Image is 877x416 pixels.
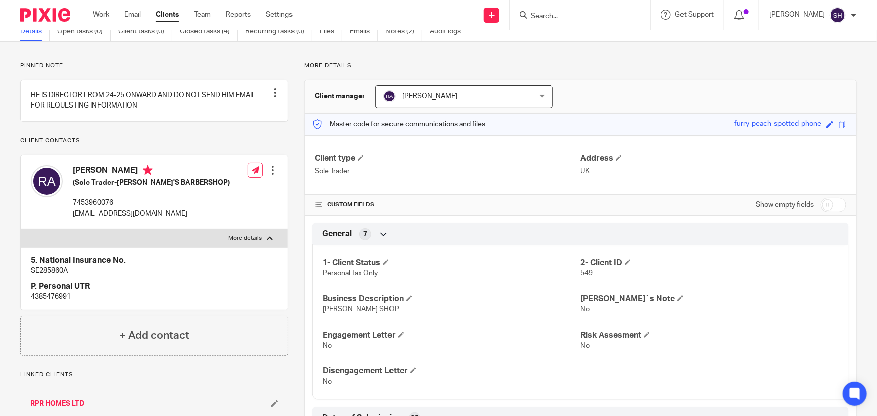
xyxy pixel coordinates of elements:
[322,229,352,239] span: General
[312,119,485,129] p: Master code for secure communications and files
[315,201,580,209] h4: CUSTOM FIELDS
[580,166,846,176] p: UK
[402,93,457,100] span: [PERSON_NAME]
[323,366,580,376] h4: Disengagement Letter
[323,306,399,313] span: [PERSON_NAME] SHOP
[304,62,857,70] p: More details
[530,12,620,21] input: Search
[363,229,367,239] span: 7
[31,281,278,292] h4: P. Personal UTR
[383,90,396,102] img: svg%3E
[323,270,378,277] span: Personal Tax Only
[580,342,590,349] span: No
[31,165,63,197] img: svg%3E
[315,153,580,164] h4: Client type
[323,294,580,304] h4: Business Description
[385,22,422,41] a: Notes (2)
[143,165,153,175] i: Primary
[675,11,714,18] span: Get Support
[323,378,332,385] span: No
[323,258,580,268] h4: 1- Client Status
[580,330,838,341] h4: Risk Assesment
[73,178,230,188] h5: (Sole Trader-[PERSON_NAME]'S BARBERSHOP)
[580,306,590,313] span: No
[20,371,288,379] p: Linked clients
[580,258,838,268] h4: 2- Client ID
[20,62,288,70] p: Pinned note
[57,22,111,41] a: Open tasks (0)
[756,200,814,210] label: Show empty fields
[73,165,230,178] h4: [PERSON_NAME]
[769,10,825,20] p: [PERSON_NAME]
[124,10,141,20] a: Email
[320,22,342,41] a: Files
[228,234,262,242] p: More details
[31,255,278,266] h4: 5. National Insurance No.
[118,22,172,41] a: Client tasks (0)
[315,166,580,176] p: Sole Trader
[93,10,109,20] a: Work
[734,119,821,130] div: furry-peach-spotted-phone
[830,7,846,23] img: svg%3E
[350,22,378,41] a: Emails
[31,292,278,302] p: 4385476991
[580,294,838,304] h4: [PERSON_NAME]`s Note
[266,10,293,20] a: Settings
[245,22,312,41] a: Recurring tasks (0)
[194,10,211,20] a: Team
[156,10,179,20] a: Clients
[119,328,189,343] h4: + Add contact
[315,91,365,101] h3: Client manager
[323,342,332,349] span: No
[20,137,288,145] p: Client contacts
[30,399,84,409] a: RPR HOMES LTD
[580,270,593,277] span: 549
[20,8,70,22] img: Pixie
[180,22,238,41] a: Closed tasks (4)
[226,10,251,20] a: Reports
[430,22,468,41] a: Audit logs
[580,153,846,164] h4: Address
[73,198,230,208] p: 7453960076
[20,22,50,41] a: Details
[31,266,278,276] p: SE285860A
[323,330,580,341] h4: Engagement Letter
[73,209,230,219] p: [EMAIL_ADDRESS][DOMAIN_NAME]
